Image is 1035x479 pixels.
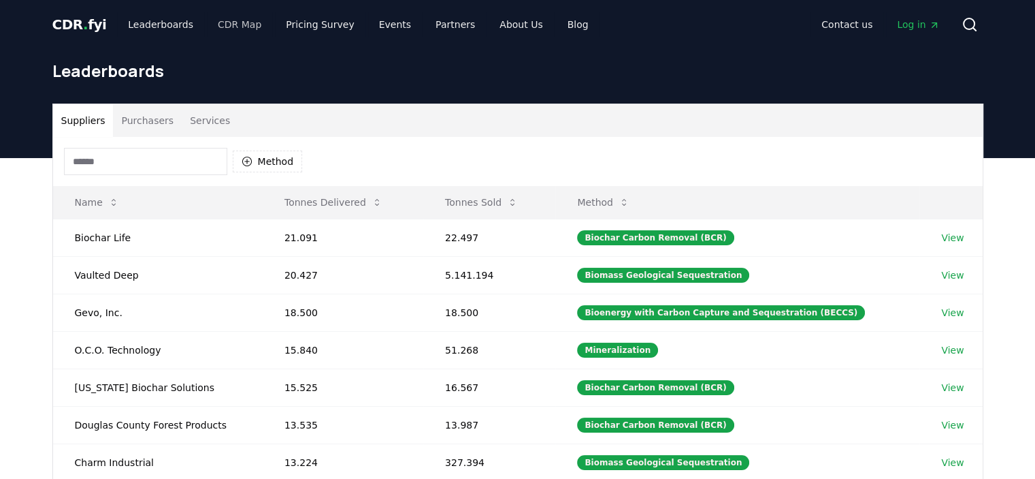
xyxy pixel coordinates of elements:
[941,231,964,245] a: View
[53,406,263,444] td: Douglas County Forest Products
[577,343,658,358] div: Mineralization
[577,305,865,320] div: Bioenergy with Carbon Capture and Sequestration (BECCS)
[53,104,114,137] button: Suppliers
[425,12,486,37] a: Partners
[83,16,88,33] span: .
[897,18,939,31] span: Log in
[275,12,365,37] a: Pricing Survey
[577,380,734,395] div: Biochar Carbon Removal (BCR)
[577,268,749,283] div: Biomass Geological Sequestration
[886,12,950,37] a: Log in
[368,12,422,37] a: Events
[117,12,204,37] a: Leaderboards
[274,189,393,216] button: Tonnes Delivered
[557,12,599,37] a: Blog
[53,219,263,256] td: Biochar Life
[941,381,964,395] a: View
[941,456,964,469] a: View
[182,104,238,137] button: Services
[941,306,964,320] a: View
[941,268,964,282] a: View
[423,294,555,331] td: 18.500
[263,406,423,444] td: 13.535
[263,331,423,369] td: 15.840
[423,219,555,256] td: 22.497
[577,230,734,245] div: Biochar Carbon Removal (BCR)
[113,104,182,137] button: Purchasers
[423,406,555,444] td: 13.987
[566,189,640,216] button: Method
[263,219,423,256] td: 21.091
[577,455,749,470] div: Biomass Geological Sequestration
[207,12,272,37] a: CDR Map
[53,331,263,369] td: O.C.O. Technology
[263,294,423,331] td: 18.500
[941,418,964,432] a: View
[263,369,423,406] td: 15.525
[53,369,263,406] td: [US_STATE] Biochar Solutions
[233,151,303,172] button: Method
[423,369,555,406] td: 16.567
[52,16,107,33] span: CDR fyi
[941,343,964,357] a: View
[577,418,734,433] div: Biochar Carbon Removal (BCR)
[489,12,553,37] a: About Us
[53,256,263,294] td: Vaulted Deep
[52,15,107,34] a: CDR.fyi
[52,60,983,82] h1: Leaderboards
[423,331,555,369] td: 51.268
[263,256,423,294] td: 20.427
[810,12,883,37] a: Contact us
[810,12,950,37] nav: Main
[64,189,130,216] button: Name
[434,189,529,216] button: Tonnes Sold
[117,12,599,37] nav: Main
[53,294,263,331] td: Gevo, Inc.
[423,256,555,294] td: 5.141.194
